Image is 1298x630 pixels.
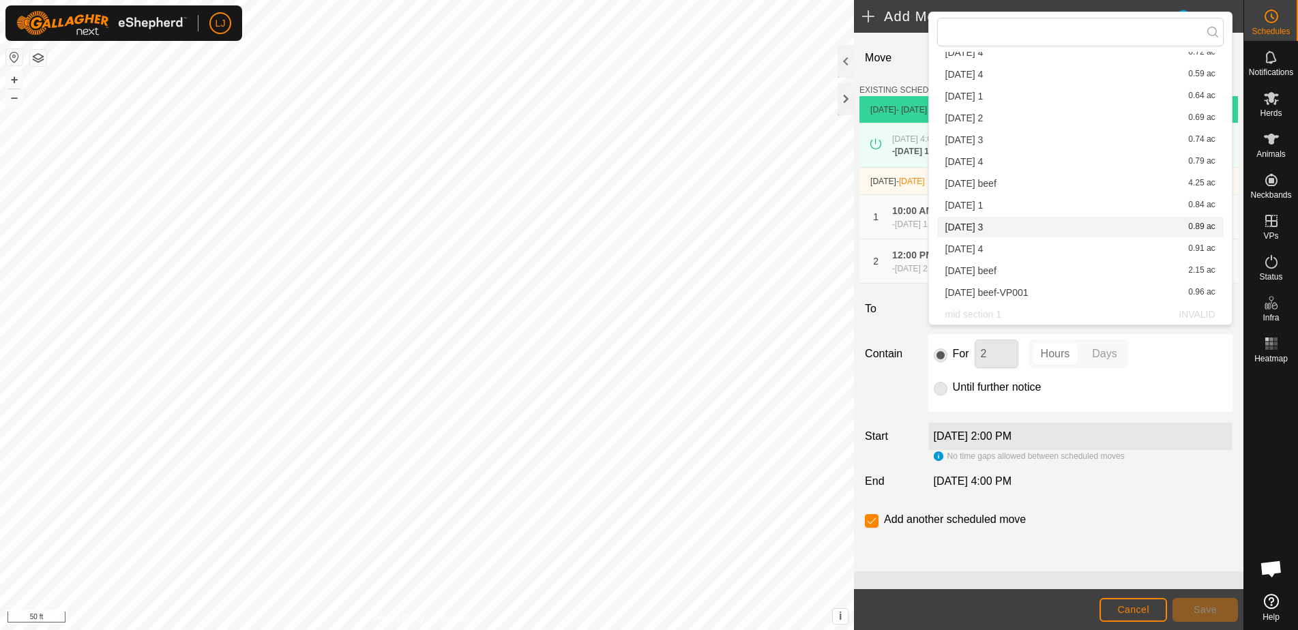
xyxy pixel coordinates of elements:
span: [DATE] 4 [945,48,984,57]
span: [DATE] beef-VP001 [945,288,1029,297]
span: - [DATE] [896,105,927,115]
div: Open chat [1251,548,1292,589]
img: Gallagher Logo [16,11,187,35]
label: EXISTING SCHEDULES [859,84,950,96]
span: 0.64 ac [1188,91,1215,101]
span: Save [1194,604,1217,615]
span: 1 [873,211,879,222]
span: Notifications [1249,68,1293,76]
span: 0.79 ac [1188,157,1215,166]
span: Status [1259,273,1282,281]
span: 0.91 ac [1188,244,1215,254]
li: 2025-09-28 4 [937,64,1224,85]
div: - [892,145,960,157]
span: 4.25 ac [1188,179,1215,188]
li: 2025-09-29 2 [937,108,1224,128]
span: [DATE] 10:00 AM [895,147,960,156]
a: Privacy Policy [373,612,424,625]
span: [DATE] 1 [945,91,984,101]
button: + [6,72,23,88]
button: – [6,89,23,106]
span: [DATE] 4 [945,157,984,166]
label: Start [859,428,922,445]
button: Cancel [1100,598,1167,622]
span: [DATE] 2 [945,113,984,123]
span: [DATE] [899,177,925,186]
li: 2025-09-30 beef-VP001 [937,282,1224,303]
span: Herds [1260,109,1282,117]
span: Schedules [1252,27,1290,35]
li: 2025-09-29 4 [937,151,1224,172]
span: [DATE] beef [945,179,997,188]
div: - [892,262,954,275]
span: [DATE] [870,105,896,115]
label: End [859,473,922,490]
span: [DATE] 3 [945,135,984,145]
li: 2025-09-29 1 [937,86,1224,106]
label: Move [859,44,922,73]
span: Animals [1256,150,1286,158]
span: Heatmap [1254,355,1288,363]
span: Help [1263,613,1280,621]
label: Add another scheduled move [884,514,1026,525]
li: 2025-09-30 1 [937,195,1224,215]
li: 2025-09-30 4 [937,239,1224,259]
h2: Add Move [862,8,1175,25]
span: Cancel [1117,604,1149,615]
a: Contact Us [441,612,481,625]
span: [DATE] 3 [945,222,984,232]
div: - [892,218,958,230]
button: Map Layers [30,50,46,66]
span: 10:00 AM [892,205,934,216]
div: Advice [1175,8,1243,25]
span: 0.89 ac [1188,222,1215,232]
button: Reset Map [6,49,23,65]
span: [DATE] 2:00 PM [895,264,954,273]
span: i [839,610,842,622]
span: 2.15 ac [1188,266,1215,275]
span: [DATE] 4 [945,244,984,254]
a: Help [1244,588,1298,627]
span: 12:00 PM [892,250,934,260]
span: 0.72 ac [1188,48,1215,57]
span: 0.84 ac [1188,200,1215,210]
li: 2025-09-29 3 [937,130,1224,150]
span: [DATE] 12:00 PM [895,220,958,229]
span: No time gaps allowed between scheduled moves [947,451,1125,461]
label: To [859,295,922,323]
span: 0.96 ac [1188,288,1215,297]
span: LJ [216,16,226,31]
span: 0.59 ac [1188,70,1215,79]
label: For [953,348,969,359]
span: [DATE] 1 [945,200,984,210]
span: - [896,177,925,186]
button: i [833,609,848,624]
li: 2025-09-30 beef [937,260,1224,281]
li: 2025-09-27 4 [937,42,1224,63]
span: 2 [873,256,879,267]
label: Until further notice [953,382,1042,393]
span: 0.69 ac [1188,113,1215,123]
span: [DATE] 4:00 PM [934,475,1012,487]
label: [DATE] 2:00 PM [934,430,1012,442]
button: Save [1172,598,1238,622]
li: 2025-09-29 beef [937,173,1224,194]
li: 2025-09-30 3 [937,217,1224,237]
span: [DATE] [870,177,896,186]
span: VPs [1263,232,1278,240]
span: Infra [1263,314,1279,322]
span: Neckbands [1250,191,1291,199]
label: Contain [859,346,922,362]
span: [DATE] 4:00 PM [892,134,951,144]
span: [DATE] beef [945,266,997,275]
span: 0.74 ac [1188,135,1215,145]
span: [DATE] 4 [945,70,984,79]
